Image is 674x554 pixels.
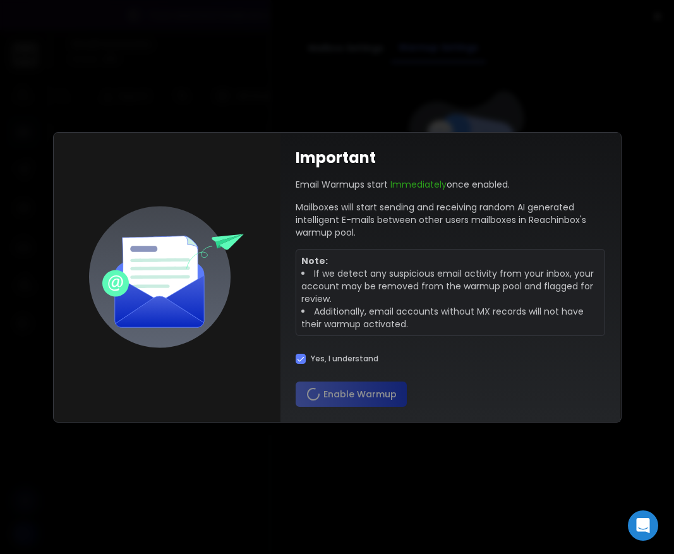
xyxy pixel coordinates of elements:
[296,201,606,239] p: Mailboxes will start sending and receiving random AI generated intelligent E-mails between other ...
[301,255,600,267] p: Note:
[390,178,447,191] span: Immediately
[301,267,600,305] li: If we detect any suspicious email activity from your inbox, your account may be removed from the ...
[301,305,600,330] li: Additionally, email accounts without MX records will not have their warmup activated.
[296,148,376,168] h1: Important
[296,178,510,191] p: Email Warmups start once enabled.
[311,354,378,364] label: Yes, I understand
[628,510,658,541] div: Open Intercom Messenger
